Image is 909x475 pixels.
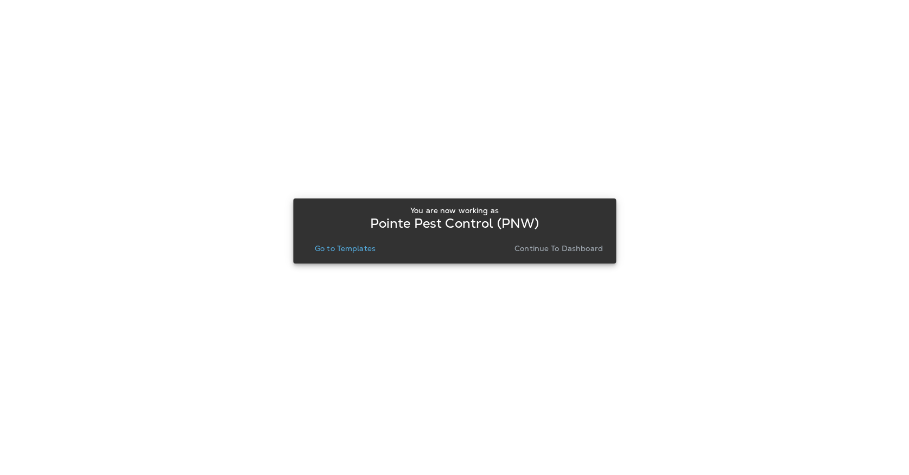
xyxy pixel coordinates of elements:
p: You are now working as [410,206,499,215]
button: Continue to Dashboard [510,241,607,256]
p: Go to Templates [315,244,376,253]
button: Go to Templates [310,241,380,256]
p: Continue to Dashboard [514,244,603,253]
p: Pointe Pest Control (PNW) [370,219,539,228]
